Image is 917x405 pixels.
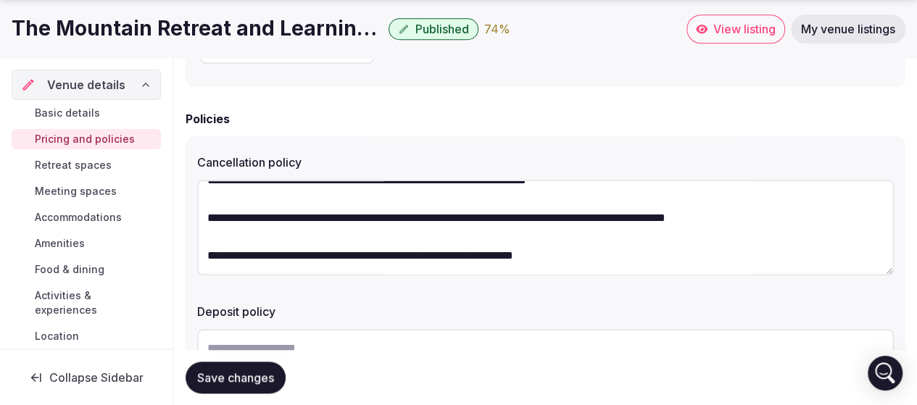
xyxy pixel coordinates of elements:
[49,370,144,385] span: Collapse Sidebar
[12,155,161,175] a: Retreat spaces
[35,262,104,277] span: Food & dining
[12,285,161,320] a: Activities & experiences
[12,259,161,280] a: Food & dining
[35,210,122,225] span: Accommodations
[197,156,894,168] label: Cancellation policy
[197,306,894,317] label: Deposit policy
[484,20,510,38] div: 74 %
[686,14,785,43] a: View listing
[801,22,895,36] span: My venue listings
[47,76,125,93] span: Venue details
[713,22,776,36] span: View listing
[35,158,112,172] span: Retreat spaces
[12,233,161,254] a: Amenities
[12,362,161,393] button: Collapse Sidebar
[12,14,383,43] h1: The Mountain Retreat and Learning Center
[186,110,230,128] h2: Policies
[35,132,135,146] span: Pricing and policies
[35,106,100,120] span: Basic details
[389,18,478,40] button: Published
[197,370,274,385] span: Save changes
[12,181,161,201] a: Meeting spaces
[415,22,469,36] span: Published
[35,184,117,199] span: Meeting spaces
[484,20,510,38] button: 74%
[791,14,905,43] a: My venue listings
[35,329,79,343] span: Location
[868,356,903,391] div: Open Intercom Messenger
[35,236,85,251] span: Amenities
[12,129,161,149] a: Pricing and policies
[186,362,286,393] button: Save changes
[12,207,161,227] a: Accommodations
[12,326,161,346] a: Location
[35,288,155,317] span: Activities & experiences
[12,103,161,123] a: Basic details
